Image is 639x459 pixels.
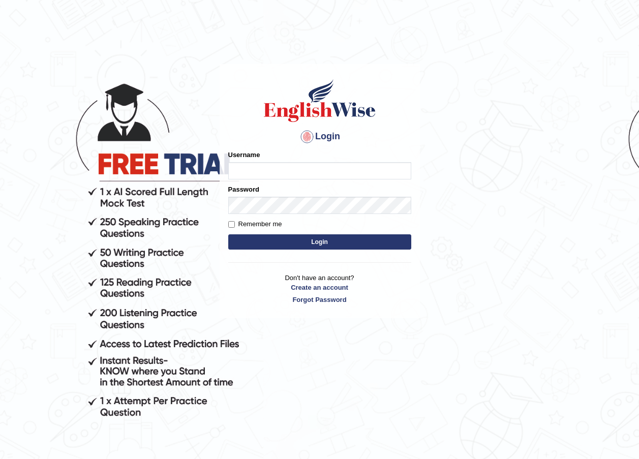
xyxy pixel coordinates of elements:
img: Logo of English Wise sign in for intelligent practice with AI [262,78,378,124]
h4: Login [228,129,411,145]
label: Password [228,185,259,194]
button: Login [228,234,411,250]
input: Remember me [228,221,235,228]
a: Create an account [228,283,411,292]
label: Remember me [228,219,282,229]
p: Don't have an account? [228,273,411,304]
a: Forgot Password [228,295,411,304]
label: Username [228,150,260,160]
